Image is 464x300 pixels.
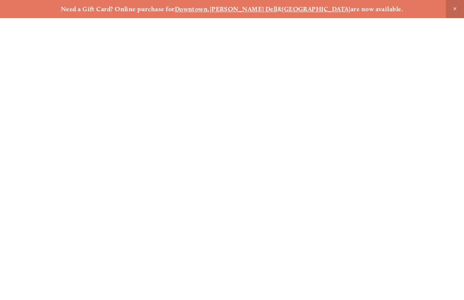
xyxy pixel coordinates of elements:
[210,5,278,13] a: [PERSON_NAME] Dell
[282,5,350,13] a: [GEOGRAPHIC_DATA]
[208,5,209,13] strong: ,
[350,5,403,13] strong: are now available.
[61,5,175,13] strong: Need a Gift Card? Online purchase for
[278,5,282,13] strong: &
[175,5,208,13] a: Downtown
